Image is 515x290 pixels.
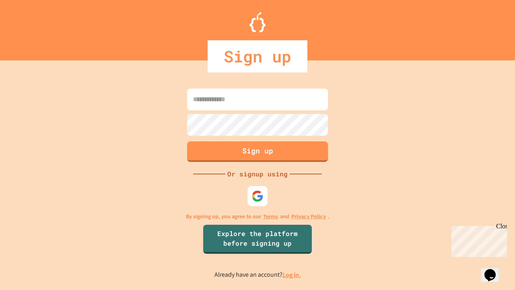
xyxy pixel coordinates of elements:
[448,223,507,257] iframe: chat widget
[481,258,507,282] iframe: chat widget
[249,12,266,32] img: Logo.svg
[208,40,307,72] div: Sign up
[203,225,312,254] a: Explore the platform before signing up
[186,212,330,221] p: By signing up, you agree to our and .
[3,3,56,51] div: Chat with us now!Close
[187,141,328,162] button: Sign up
[251,190,264,202] img: google-icon.svg
[282,271,301,279] a: Log in.
[214,270,301,280] p: Already have an account?
[291,212,326,221] a: Privacy Policy
[225,169,290,179] div: Or signup using
[263,212,278,221] a: Terms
